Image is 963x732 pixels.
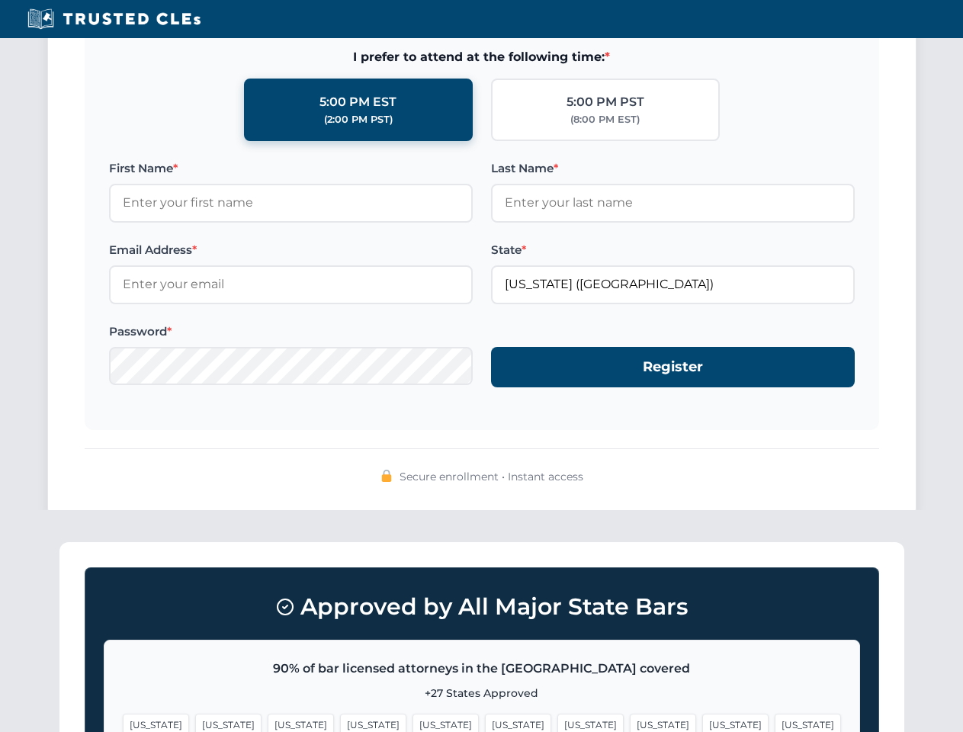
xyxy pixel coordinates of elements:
[123,685,841,701] p: +27 States Approved
[400,468,583,485] span: Secure enrollment • Instant access
[109,323,473,341] label: Password
[109,241,473,259] label: Email Address
[104,586,860,628] h3: Approved by All Major State Bars
[23,8,205,30] img: Trusted CLEs
[380,470,393,482] img: 🔒
[567,92,644,112] div: 5:00 PM PST
[491,265,855,303] input: Florida (FL)
[491,159,855,178] label: Last Name
[570,112,640,127] div: (8:00 PM EST)
[109,159,473,178] label: First Name
[491,184,855,222] input: Enter your last name
[109,265,473,303] input: Enter your email
[319,92,396,112] div: 5:00 PM EST
[109,47,855,67] span: I prefer to attend at the following time:
[491,347,855,387] button: Register
[123,659,841,679] p: 90% of bar licensed attorneys in the [GEOGRAPHIC_DATA] covered
[109,184,473,222] input: Enter your first name
[491,241,855,259] label: State
[324,112,393,127] div: (2:00 PM PST)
